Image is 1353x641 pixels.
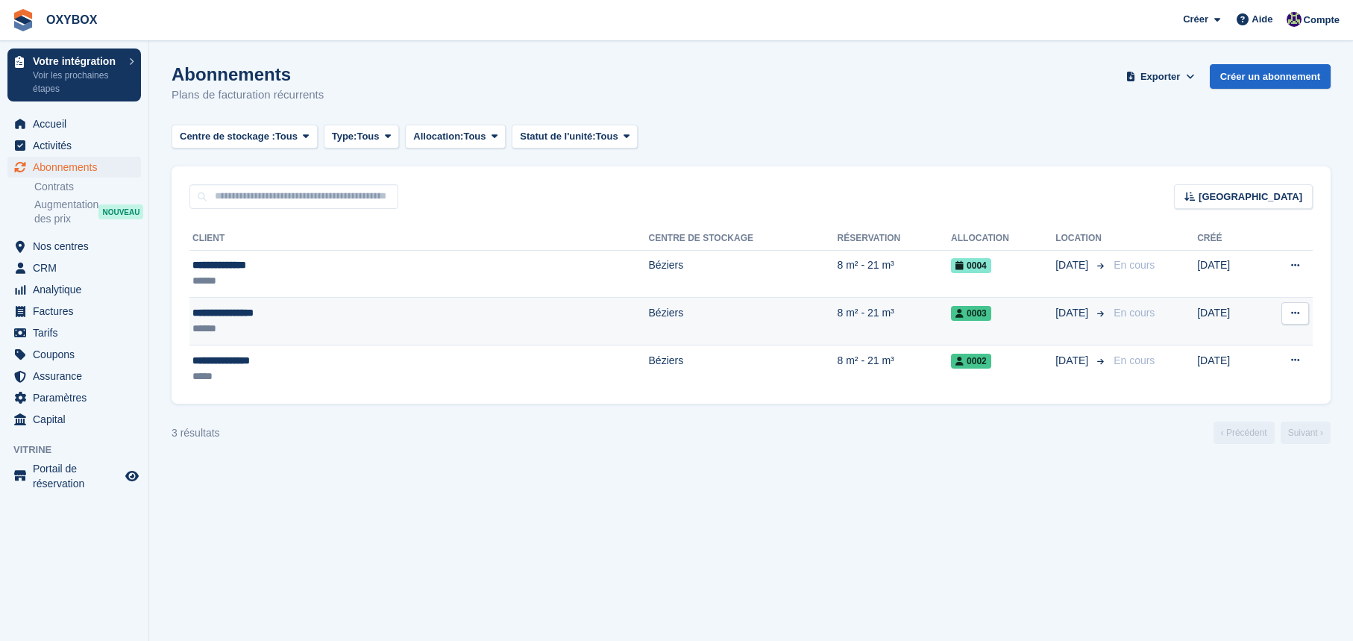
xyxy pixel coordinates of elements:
[7,257,141,278] a: menu
[1287,12,1302,27] img: Yoann REGAL
[1055,227,1108,251] th: Location
[332,129,357,144] span: Type:
[33,56,122,66] p: Votre intégration
[1210,64,1331,89] a: Créer un abonnement
[7,279,141,300] a: menu
[1197,250,1256,298] td: [DATE]
[33,409,122,430] span: Capital
[7,135,141,156] a: menu
[98,204,143,219] div: NOUVEAU
[649,345,838,392] td: Béziers
[7,236,141,257] a: menu
[951,354,991,369] span: 0002
[7,387,141,408] a: menu
[33,135,122,156] span: Activités
[33,279,122,300] span: Analytique
[189,227,649,251] th: Client
[7,113,141,134] a: menu
[649,298,838,345] td: Béziers
[1281,422,1331,444] a: Suivant
[33,461,122,491] span: Portail de réservation
[1055,305,1091,321] span: [DATE]
[7,366,141,387] a: menu
[180,129,275,144] span: Centre de stockage :
[7,409,141,430] a: menu
[1183,12,1208,27] span: Créer
[33,322,122,343] span: Tarifs
[33,366,122,387] span: Assurance
[1211,422,1334,444] nav: Page
[838,227,952,251] th: Réservation
[324,125,400,149] button: Type: Tous
[405,125,506,149] button: Allocation: Tous
[1197,298,1256,345] td: [DATE]
[951,227,1055,251] th: Allocation
[33,344,122,365] span: Coupons
[12,9,34,31] img: stora-icon-8386f47178a22dfd0bd8f6a31ec36ba5ce8667c1dd55bd0f319d3a0aa187defe.svg
[34,198,98,226] span: Augmentation des prix
[1252,12,1272,27] span: Aide
[596,129,618,144] span: Tous
[1055,353,1091,369] span: [DATE]
[7,49,141,101] a: Votre intégration Voir les prochaines étapes
[1199,190,1302,204] span: [GEOGRAPHIC_DATA]
[649,227,838,251] th: Centre de stockage
[1214,422,1275,444] a: Précédent
[7,461,141,491] a: menu
[1114,259,1155,271] span: En cours
[33,257,122,278] span: CRM
[1055,257,1091,273] span: [DATE]
[13,443,148,457] span: Vitrine
[7,157,141,178] a: menu
[33,236,122,257] span: Nos centres
[7,344,141,365] a: menu
[520,129,595,144] span: Statut de l'unité:
[33,69,122,96] p: Voir les prochaines étapes
[413,129,463,144] span: Allocation:
[34,180,141,194] a: Contrats
[33,301,122,322] span: Factures
[40,7,103,32] a: OXYBOX
[357,129,379,144] span: Tous
[838,345,952,392] td: 8 m² - 21 m³
[33,387,122,408] span: Paramètres
[951,258,991,273] span: 0004
[172,64,324,84] h1: Abonnements
[1140,69,1180,84] span: Exporter
[123,467,141,485] a: Boutique d'aperçu
[649,250,838,298] td: Béziers
[7,322,141,343] a: menu
[1304,13,1340,28] span: Compte
[512,125,638,149] button: Statut de l'unité: Tous
[33,113,122,134] span: Accueil
[1114,307,1155,319] span: En cours
[172,125,318,149] button: Centre de stockage : Tous
[1123,64,1198,89] button: Exporter
[34,197,141,227] a: Augmentation des prix NOUVEAU
[1114,354,1155,366] span: En cours
[838,250,952,298] td: 8 m² - 21 m³
[33,157,122,178] span: Abonnements
[463,129,486,144] span: Tous
[275,129,298,144] span: Tous
[838,298,952,345] td: 8 m² - 21 m³
[172,425,220,441] div: 3 résultats
[172,87,324,104] p: Plans de facturation récurrents
[951,306,991,321] span: 0003
[7,301,141,322] a: menu
[1197,345,1256,392] td: [DATE]
[1197,227,1256,251] th: Créé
